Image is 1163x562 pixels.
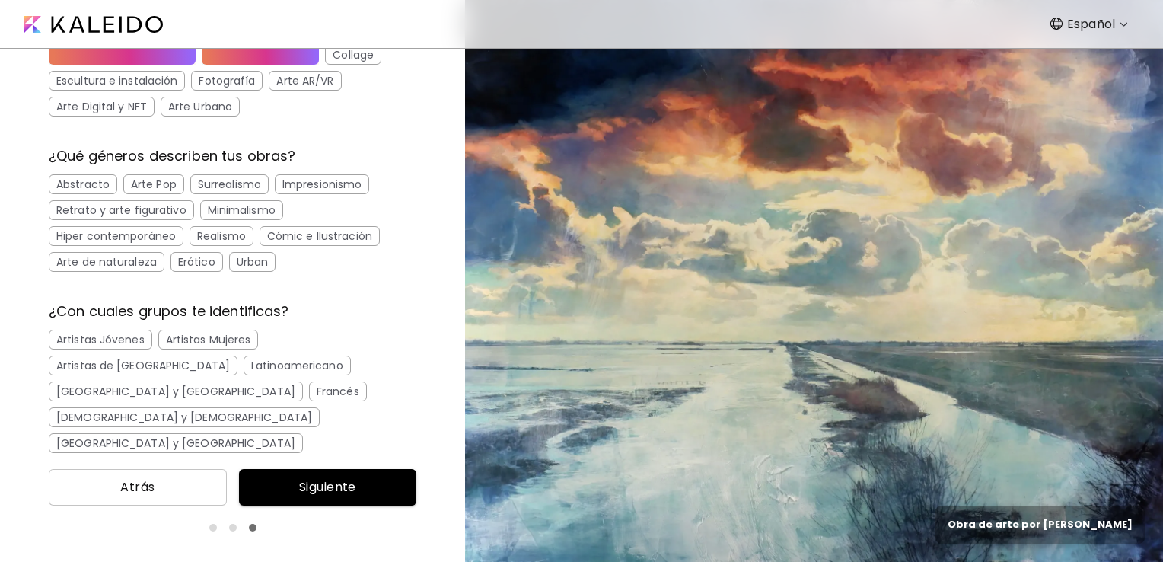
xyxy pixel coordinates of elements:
[1055,12,1133,37] div: Español
[239,469,417,506] button: Siguiente
[49,302,416,321] h6: ¿Con cuales grupos te identificas?
[1050,18,1063,30] img: Language
[24,16,163,33] img: Kaleido
[49,469,227,506] button: Atrás
[251,478,405,497] span: Siguiente
[61,478,215,497] span: Atrás
[49,147,416,165] h6: ¿Qué géneros describen tus obras?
